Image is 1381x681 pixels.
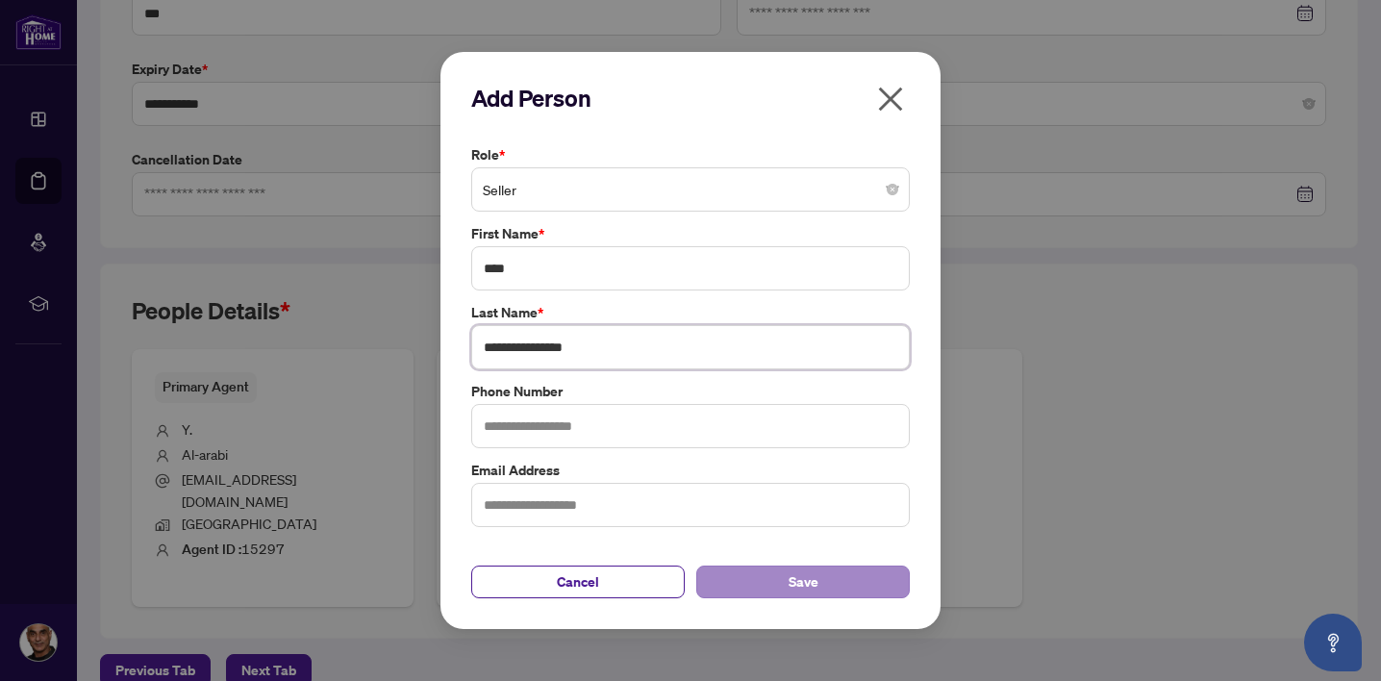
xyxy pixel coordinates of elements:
[471,566,685,598] button: Cancel
[887,184,898,195] span: close-circle
[471,144,910,165] label: Role
[471,83,910,113] h2: Add Person
[471,302,910,323] label: Last Name
[875,84,906,114] span: close
[471,460,910,481] label: Email Address
[1304,614,1362,671] button: Open asap
[789,567,818,597] span: Save
[471,381,910,402] label: Phone Number
[696,566,910,598] button: Save
[557,567,599,597] span: Cancel
[483,171,898,208] span: Seller
[471,223,910,244] label: First Name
